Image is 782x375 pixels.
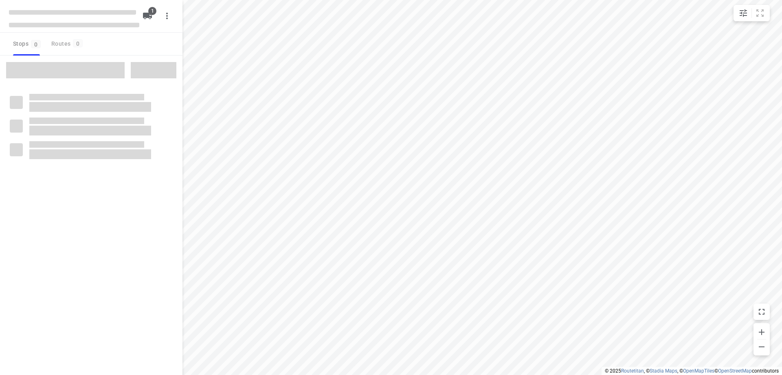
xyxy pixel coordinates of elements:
[650,368,677,374] a: Stadia Maps
[621,368,644,374] a: Routetitan
[605,368,779,374] li: © 2025 , © , © © contributors
[683,368,714,374] a: OpenMapTiles
[718,368,752,374] a: OpenStreetMap
[734,5,770,21] div: small contained button group
[735,5,751,21] button: Map settings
